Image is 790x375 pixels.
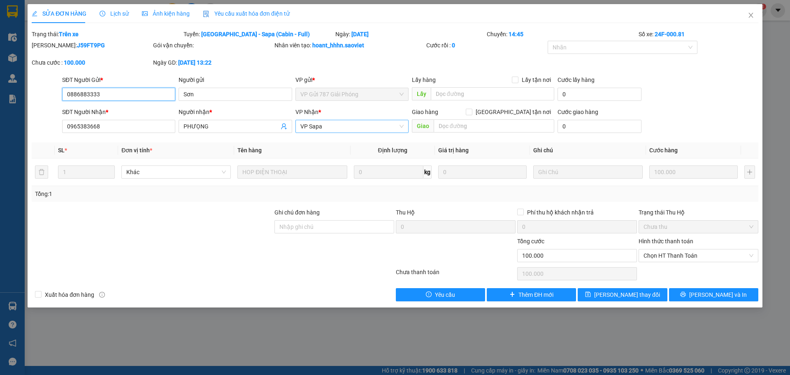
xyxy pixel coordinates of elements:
[558,109,598,115] label: Cước giao hàng
[99,292,105,298] span: info-circle
[744,165,755,179] button: plus
[423,165,432,179] span: kg
[524,208,597,217] span: Phí thu hộ khách nhận trả
[178,59,211,66] b: [DATE] 13:22
[578,288,667,301] button: save[PERSON_NAME] thay đổi
[300,88,404,100] span: VP Gửi 787 Giải Phóng
[64,59,85,66] b: 100.000
[638,30,759,39] div: Số xe:
[649,147,678,154] span: Cước hàng
[426,41,546,50] div: Cước rồi :
[509,31,523,37] b: 14:45
[396,209,415,216] span: Thu Hộ
[58,147,65,154] span: SL
[558,88,641,101] input: Cước lấy hàng
[312,42,364,49] b: hoant_hhhn.saoviet
[426,291,432,298] span: exclamation-circle
[378,147,407,154] span: Định lượng
[32,41,151,50] div: [PERSON_NAME]:
[452,42,455,49] b: 0
[486,30,638,39] div: Chuyến:
[739,4,762,27] button: Close
[438,165,527,179] input: 0
[518,290,553,299] span: Thêm ĐH mới
[77,42,105,49] b: J59FT9PG
[639,238,693,245] label: Hình thức thanh toán
[237,165,347,179] input: VD: Bàn, Ghế
[533,165,643,179] input: Ghi Chú
[179,75,292,84] div: Người gửi
[639,208,758,217] div: Trạng thái Thu Hộ
[142,11,148,16] span: picture
[142,10,190,17] span: Ảnh kiện hàng
[237,147,262,154] span: Tên hàng
[585,291,591,298] span: save
[32,10,86,17] span: SỬA ĐƠN HÀNG
[412,119,434,133] span: Giao
[281,123,287,130] span: user-add
[274,41,425,50] div: Nhân viên tạo:
[62,75,175,84] div: SĐT Người Gửi
[295,75,409,84] div: VP gửi
[31,30,183,39] div: Trạng thái:
[203,10,290,17] span: Yêu cầu xuất hóa đơn điện tử
[655,31,685,37] b: 24F-000.81
[431,87,554,100] input: Dọc đường
[412,77,436,83] span: Lấy hàng
[153,41,273,50] div: Gói vận chuyển:
[644,249,753,262] span: Chọn HT Thanh Toán
[517,238,544,245] span: Tổng cước
[434,119,554,133] input: Dọc đường
[100,11,105,16] span: clock-circle
[748,12,754,19] span: close
[274,209,320,216] label: Ghi chú đơn hàng
[689,290,747,299] span: [PERSON_NAME] và In
[412,109,438,115] span: Giao hàng
[35,165,48,179] button: delete
[558,77,595,83] label: Cước lấy hàng
[649,165,738,179] input: 0
[518,75,554,84] span: Lấy tận nơi
[203,11,209,17] img: icon
[472,107,554,116] span: [GEOGRAPHIC_DATA] tận nơi
[62,107,175,116] div: SĐT Người Nhận
[32,11,37,16] span: edit
[59,31,79,37] b: Trên xe
[35,189,305,198] div: Tổng: 1
[351,31,369,37] b: [DATE]
[680,291,686,298] span: printer
[121,147,152,154] span: Đơn vị tính
[100,10,129,17] span: Lịch sử
[487,288,576,301] button: plusThêm ĐH mới
[669,288,758,301] button: printer[PERSON_NAME] và In
[594,290,660,299] span: [PERSON_NAME] thay đổi
[183,30,335,39] div: Tuyến:
[435,290,455,299] span: Yêu cầu
[179,107,292,116] div: Người nhận
[153,58,273,67] div: Ngày GD:
[201,31,310,37] b: [GEOGRAPHIC_DATA] - Sapa (Cabin - Full)
[335,30,486,39] div: Ngày:
[32,58,151,67] div: Chưa cước :
[126,166,226,178] span: Khác
[396,288,485,301] button: exclamation-circleYêu cầu
[274,220,394,233] input: Ghi chú đơn hàng
[509,291,515,298] span: plus
[530,142,646,158] th: Ghi chú
[438,147,469,154] span: Giá trị hàng
[558,120,641,133] input: Cước giao hàng
[300,120,404,133] span: VP Sapa
[644,221,753,233] span: Chưa thu
[395,268,516,282] div: Chưa thanh toán
[42,290,98,299] span: Xuất hóa đơn hàng
[295,109,318,115] span: VP Nhận
[412,87,431,100] span: Lấy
